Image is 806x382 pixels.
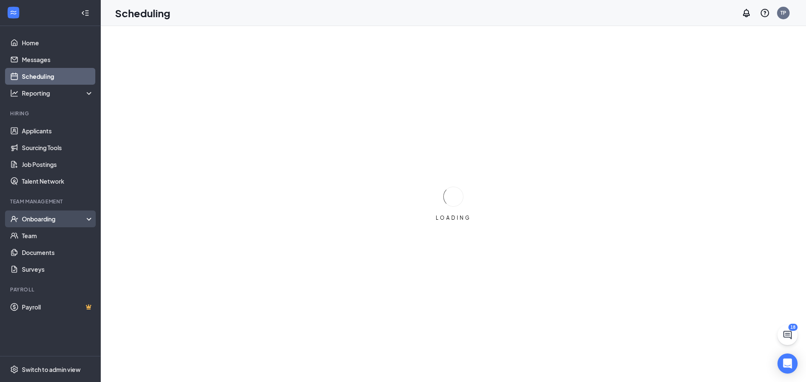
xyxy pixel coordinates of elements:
[10,89,18,97] svg: Analysis
[741,8,751,18] svg: Notifications
[10,286,92,293] div: Payroll
[777,353,798,374] div: Open Intercom Messenger
[780,9,786,16] div: TP
[10,215,18,223] svg: UserCheck
[432,214,474,221] div: LOADING
[22,34,94,51] a: Home
[22,68,94,85] a: Scheduling
[81,9,89,17] svg: Collapse
[777,325,798,345] button: ChatActive
[782,330,793,340] svg: ChatActive
[22,139,94,156] a: Sourcing Tools
[22,173,94,190] a: Talent Network
[22,215,86,223] div: Onboarding
[10,365,18,374] svg: Settings
[22,227,94,244] a: Team
[788,324,798,331] div: 18
[22,299,94,315] a: PayrollCrown
[22,244,94,261] a: Documents
[22,89,94,97] div: Reporting
[22,51,94,68] a: Messages
[22,365,81,374] div: Switch to admin view
[22,156,94,173] a: Job Postings
[115,6,170,20] h1: Scheduling
[9,8,18,17] svg: WorkstreamLogo
[10,198,92,205] div: Team Management
[10,110,92,117] div: Hiring
[22,122,94,139] a: Applicants
[22,261,94,278] a: Surveys
[760,8,770,18] svg: QuestionInfo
